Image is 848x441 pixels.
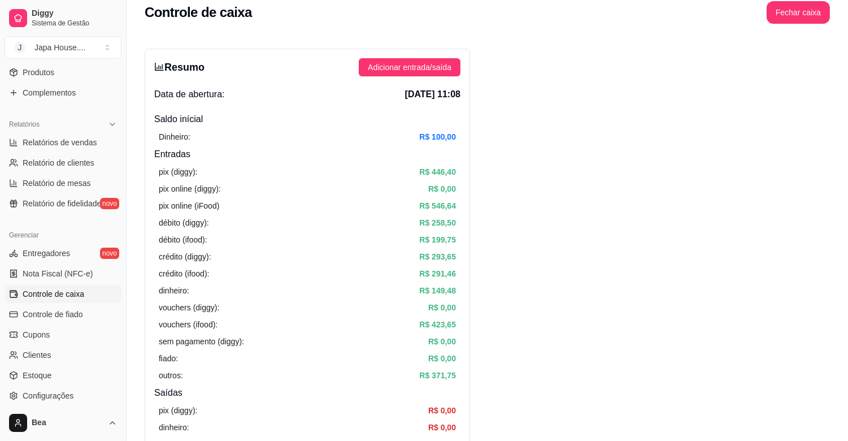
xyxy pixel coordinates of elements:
[5,174,121,192] a: Relatório de mesas
[5,346,121,364] a: Clientes
[159,284,189,297] article: dinheiro:
[5,5,121,32] a: DiggySistema de Gestão
[159,166,197,178] article: pix (diggy):
[23,198,101,209] span: Relatório de fidelidade
[419,131,456,143] article: R$ 100,00
[5,244,121,262] a: Entregadoresnovo
[159,404,197,417] article: pix (diggy):
[32,19,117,28] span: Sistema de Gestão
[5,84,121,102] a: Complementos
[32,418,103,428] span: Bea
[34,42,85,53] div: Japa House. ...
[419,200,456,212] article: R$ 546,64
[23,390,73,401] span: Configurações
[23,268,93,279] span: Nota Fiscal (NFC-e)
[159,335,244,348] article: sem pagamento (diggy):
[428,301,456,314] article: R$ 0,00
[23,288,84,300] span: Controle de caixa
[159,369,183,382] article: outros:
[159,421,189,434] article: dinheiro:
[159,234,207,246] article: débito (ifood):
[419,267,456,280] article: R$ 291,46
[5,326,121,344] a: Cupons
[159,318,218,331] article: vouchers (ifood):
[419,234,456,246] article: R$ 199,75
[419,318,456,331] article: R$ 423,65
[159,200,219,212] article: pix online (iFood)
[159,217,209,229] article: débito (diggy):
[154,148,460,161] h4: Entradas
[23,87,76,98] span: Complementos
[23,248,70,259] span: Entregadores
[428,352,456,365] article: R$ 0,00
[159,267,209,280] article: crédito (ifood):
[5,265,121,283] a: Nota Fiscal (NFC-e)
[419,250,456,263] article: R$ 293,65
[154,386,460,400] h4: Saídas
[767,1,830,24] button: Fechar caixa
[428,335,456,348] article: R$ 0,00
[5,133,121,152] a: Relatórios de vendas
[159,352,178,365] article: fiado:
[159,250,211,263] article: crédito (diggy):
[5,154,121,172] a: Relatório de clientes
[159,183,221,195] article: pix online (diggy):
[5,305,121,323] a: Controle de fiado
[5,409,121,436] button: Bea
[428,183,456,195] article: R$ 0,00
[419,166,456,178] article: R$ 446,40
[23,309,83,320] span: Controle de fiado
[159,131,190,143] article: Dinheiro:
[428,404,456,417] article: R$ 0,00
[23,67,54,78] span: Produtos
[154,59,205,75] h3: Resumo
[23,157,94,168] span: Relatório de clientes
[405,88,460,101] span: [DATE] 11:08
[5,63,121,81] a: Produtos
[5,36,121,59] button: Select a team
[5,194,121,213] a: Relatório de fidelidadenovo
[154,88,225,101] span: Data de abertura:
[154,113,460,126] h4: Saldo inícial
[154,62,164,72] span: bar-chart
[5,387,121,405] a: Configurações
[428,421,456,434] article: R$ 0,00
[359,58,460,76] button: Adicionar entrada/saída
[23,349,51,361] span: Clientes
[5,366,121,384] a: Estoque
[23,370,51,381] span: Estoque
[368,61,451,73] span: Adicionar entrada/saída
[9,120,40,129] span: Relatórios
[14,42,25,53] span: J
[419,217,456,229] article: R$ 258,50
[145,3,252,21] h2: Controle de caixa
[32,8,117,19] span: Diggy
[23,178,91,189] span: Relatório de mesas
[23,137,97,148] span: Relatórios de vendas
[159,301,219,314] article: vouchers (diggy):
[419,284,456,297] article: R$ 149,48
[23,329,50,340] span: Cupons
[5,285,121,303] a: Controle de caixa
[419,369,456,382] article: R$ 371,75
[5,226,121,244] div: Gerenciar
